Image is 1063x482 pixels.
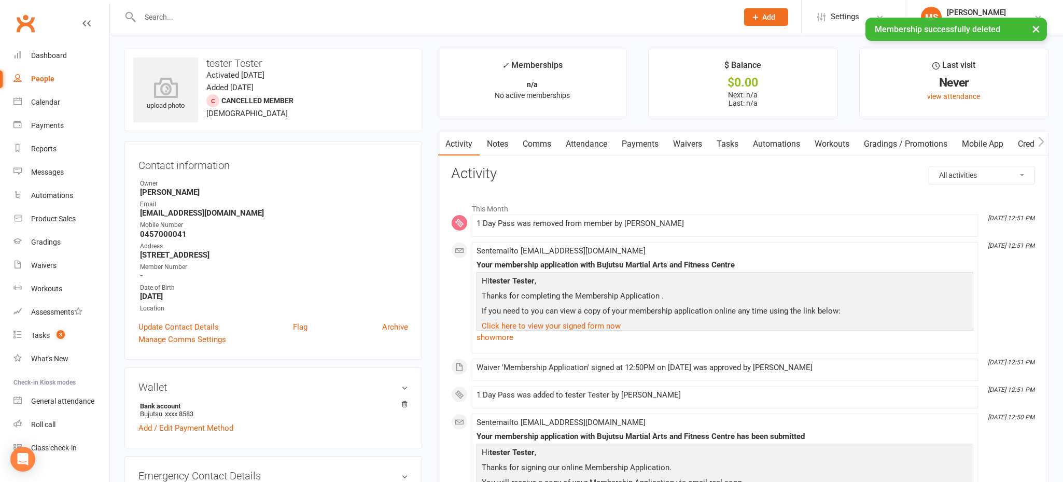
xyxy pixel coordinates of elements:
div: Dashboard [31,51,67,60]
a: Product Sales [13,207,109,231]
div: Member Number [140,262,408,272]
a: Attendance [558,132,614,156]
span: Settings [831,5,859,29]
p: Thanks for completing the Membership Application . [479,290,971,305]
a: Update Contact Details [138,321,219,333]
a: Payments [13,114,109,137]
div: Your membership application with Bujutsu Martial Arts and Fitness Centre [477,261,973,270]
span: No active memberships [495,91,570,100]
strong: [STREET_ADDRESS] [140,250,408,260]
p: Hi , [479,275,971,290]
a: Mobile App [955,132,1011,156]
p: Thanks for signing our online Membership Application. [479,461,971,476]
div: Your membership application with Bujutsu Martial Arts and Fitness Centre has been submitted [477,432,973,441]
a: Workouts [807,132,857,156]
a: Dashboard [13,44,109,67]
div: Waivers [31,261,57,270]
span: Sent email to [EMAIL_ADDRESS][DOMAIN_NAME] [477,246,646,256]
strong: [DATE] [140,292,408,301]
time: Activated [DATE] [206,70,264,80]
a: Click here to view your signed form now [482,321,621,331]
h3: Contact information [138,155,408,171]
span: Cancelled member [221,96,293,105]
div: Product Sales [31,215,76,223]
div: Last visit [932,59,975,77]
div: upload photo [133,77,198,111]
a: Reports [13,137,109,161]
div: People [31,75,54,83]
button: × [1027,18,1045,40]
a: Waivers [666,132,709,156]
p: If you need to you can view a copy of your membership application online any time using the link ... [479,305,971,320]
h3: tester Tester [133,58,413,69]
i: ✓ [502,61,509,70]
i: [DATE] 12:51 PM [988,359,1034,366]
a: Add / Edit Payment Method [138,422,233,434]
a: Calendar [13,91,109,114]
h3: Emergency Contact Details [138,470,408,481]
strong: 0457000041 [140,230,408,239]
a: Tasks [709,132,746,156]
strong: [EMAIL_ADDRESS][DOMAIN_NAME] [140,208,408,218]
strong: - [140,271,408,280]
div: Workouts [31,285,62,293]
i: [DATE] 12:51 PM [988,242,1034,249]
div: 1 Day Pass was added to tester Tester by [PERSON_NAME] [477,391,973,400]
input: Search... [137,10,731,24]
div: Never [869,77,1039,88]
div: Messages [31,168,64,176]
div: MS [921,7,942,27]
span: [DEMOGRAPHIC_DATA] [206,109,288,118]
a: Class kiosk mode [13,436,109,460]
a: Flag [293,321,307,333]
button: Add [744,8,788,26]
div: Owner [140,179,408,189]
strong: [PERSON_NAME] [140,188,408,197]
a: Waivers [13,254,109,277]
a: Gradings [13,231,109,254]
div: General attendance [31,397,94,405]
a: Clubworx [12,10,38,36]
a: People [13,67,109,91]
span: Add [762,13,775,21]
div: $ Balance [724,59,761,77]
div: Assessments [31,308,82,316]
a: Comms [515,132,558,156]
strong: tester Tester [489,448,535,457]
div: Calendar [31,98,60,106]
a: Activity [438,132,480,156]
li: This Month [451,198,1035,215]
div: Memberships [502,59,563,78]
i: [DATE] 12:50 PM [988,414,1034,421]
a: show more [477,330,973,345]
p: Hi , [479,446,971,461]
a: Tasks 3 [13,324,109,347]
div: $0.00 [658,77,828,88]
a: Manage Comms Settings [138,333,226,346]
span: xxxx 8583 [165,410,193,418]
div: Roll call [31,420,55,429]
div: Location [140,304,408,314]
a: Automations [13,184,109,207]
a: General attendance kiosk mode [13,390,109,413]
div: Date of Birth [140,283,408,293]
div: 1 Day Pass was removed from member by [PERSON_NAME] [477,219,973,228]
i: [DATE] 12:51 PM [988,215,1034,222]
div: What's New [31,355,68,363]
div: Email [140,200,408,209]
a: What's New [13,347,109,371]
a: Assessments [13,301,109,324]
a: Notes [480,132,515,156]
h3: Wallet [138,381,408,393]
div: Payments [31,121,64,130]
time: Added [DATE] [206,83,254,92]
div: Gradings [31,238,61,246]
p: Next: n/a Last: n/a [658,91,828,107]
a: Workouts [13,277,109,301]
a: Gradings / Promotions [857,132,955,156]
li: Bujutsu [138,401,408,419]
div: Membership successfully deleted [865,18,1047,41]
strong: n/a [527,80,538,89]
div: Mobile Number [140,220,408,230]
i: [DATE] 12:51 PM [988,386,1034,393]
